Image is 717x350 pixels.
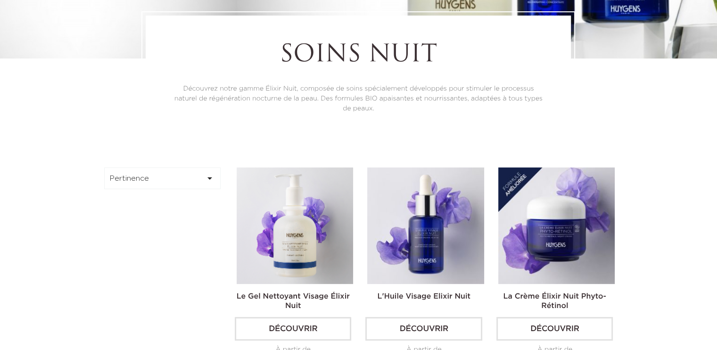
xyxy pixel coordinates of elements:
a: Le Gel Nettoyant Visage Élixir Nuit [237,293,350,310]
a: L'Huile Visage Elixir Nuit [377,293,470,300]
p: Découvrez notre gamme Élixir Nuit, composée de soins spécialement développés pour stimuler le pro... [172,84,545,114]
a: Découvrir [235,317,351,341]
img: Le Gel nettoyant visage élixir nuit [237,167,353,284]
img: L'Huile Visage Elixir Nuit [367,167,484,284]
i:  [204,173,215,184]
h1: Soins Nuit [172,42,545,70]
img: La Crème Élixir Nuit Phyto-Rétinol [498,167,615,284]
button: Pertinence [104,167,221,189]
a: Découvrir [365,317,482,341]
a: Découvrir [496,317,613,341]
a: La Crème Élixir Nuit Phyto-Rétinol [503,293,606,310]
